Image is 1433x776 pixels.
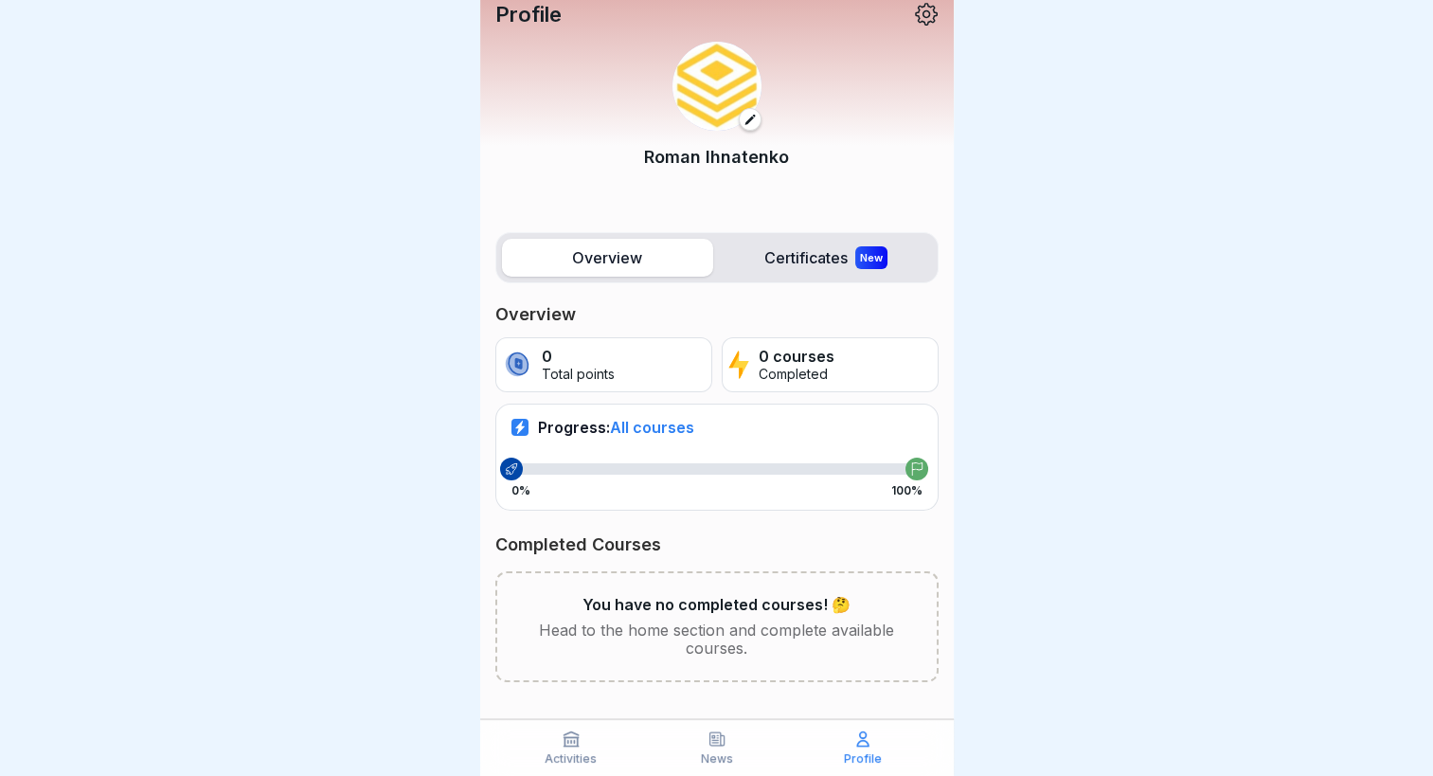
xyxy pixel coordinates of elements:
p: Profile [844,752,882,766]
p: Overview [495,303,939,326]
p: Head to the home section and complete available courses. [528,622,906,658]
img: coin.svg [502,349,533,381]
label: Certificates [721,239,932,277]
p: Total points [542,367,615,383]
p: Activities [545,752,597,766]
div: New [855,246,887,269]
p: Profile [495,2,562,27]
label: Overview [502,239,713,277]
span: All courses [610,418,694,437]
p: 0 courses [759,348,834,366]
img: lightning.svg [728,349,750,381]
p: Roman Ihnatenko [644,144,789,170]
p: News [701,752,733,766]
p: Completed [759,367,834,383]
p: You have no completed courses! 🤔 [582,596,851,614]
p: 0 [542,348,615,366]
img: lqzj4kuucpkhnephc2ru2o4z.png [672,42,761,131]
p: Progress: [538,418,694,437]
p: 0% [511,484,530,497]
p: Completed Courses [495,533,939,556]
p: 100% [891,484,922,497]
